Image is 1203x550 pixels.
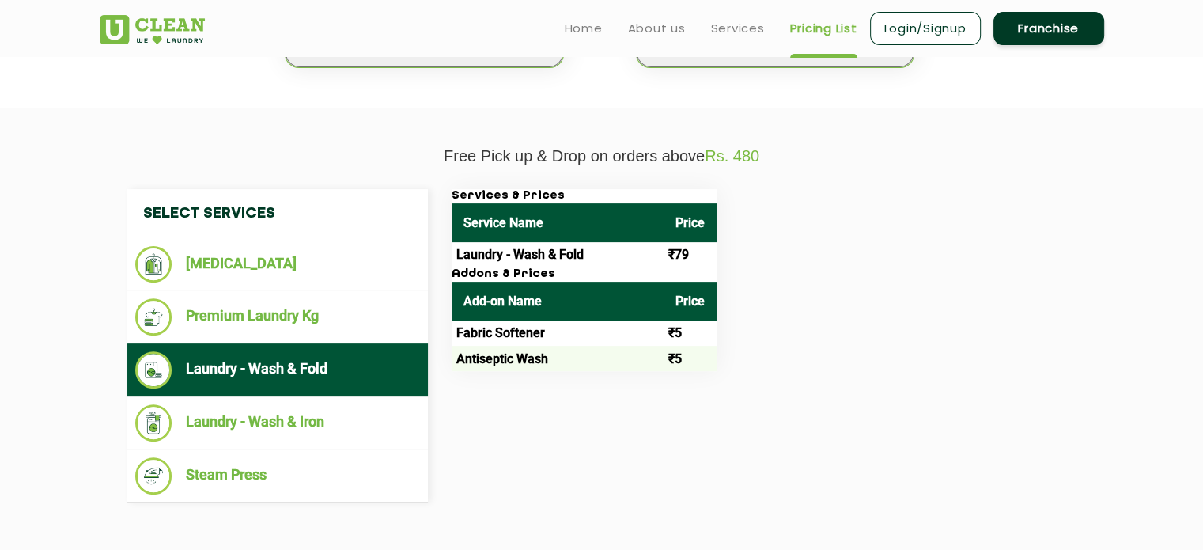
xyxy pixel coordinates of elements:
img: Laundry - Wash & Fold [135,351,172,389]
a: About us [628,19,686,38]
li: Steam Press [135,457,420,495]
h3: Addons & Prices [452,267,717,282]
a: Login/Signup [870,12,981,45]
img: Steam Press [135,457,172,495]
td: ₹5 [664,321,717,346]
th: Service Name [452,203,664,242]
td: Antiseptic Wash [452,346,664,371]
p: Free Pick up & Drop on orders above [100,147,1104,165]
th: Price [664,282,717,321]
img: Laundry - Wash & Iron [135,404,172,442]
h4: Select Services [127,189,428,238]
td: Laundry - Wash & Fold [452,242,664,267]
a: Pricing List [790,19,857,38]
a: Home [565,19,603,38]
li: Premium Laundry Kg [135,298,420,336]
td: Fabric Softener [452,321,664,346]
li: Laundry - Wash & Fold [135,351,420,389]
td: ₹5 [664,346,717,371]
a: Franchise [993,12,1104,45]
img: UClean Laundry and Dry Cleaning [100,15,205,44]
img: Dry Cleaning [135,246,172,283]
li: Laundry - Wash & Iron [135,404,420,442]
th: Price [664,203,717,242]
span: Rs. 480 [705,147,759,165]
h3: Services & Prices [452,189,717,203]
img: Premium Laundry Kg [135,298,172,336]
th: Add-on Name [452,282,664,321]
li: [MEDICAL_DATA] [135,246,420,283]
a: Services [711,19,765,38]
td: ₹79 [664,242,717,267]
